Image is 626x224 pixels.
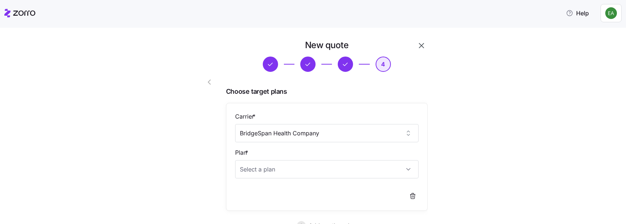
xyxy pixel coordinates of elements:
[305,39,349,51] h1: New quote
[235,112,257,121] label: Carrier
[235,160,419,178] input: Select a plan
[226,86,428,97] span: Choose target plans
[566,9,589,18] span: Help
[235,124,419,142] input: Select a carrier
[560,6,595,20] button: Help
[235,148,250,157] label: Plan
[376,57,391,72] button: 4
[605,7,617,19] img: 1d7d6d5258dcdf5bad4614d40e96772b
